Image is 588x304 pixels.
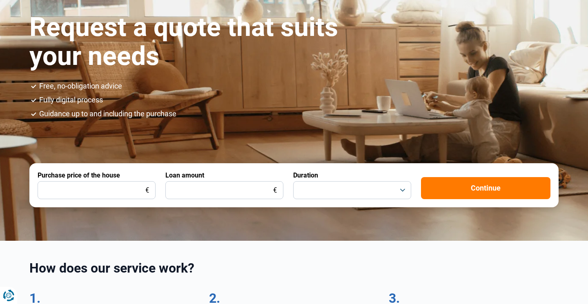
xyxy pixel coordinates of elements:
[39,95,103,104] font: Fully digital process
[293,171,318,179] font: Duration
[29,12,338,71] font: Request a quote that suits your needs
[471,184,501,192] font: Continue
[165,171,204,179] font: Loan amount
[145,186,149,194] font: €
[39,109,176,118] font: Guidance up to and including the purchase
[421,177,550,199] button: Continue
[38,171,120,179] font: Purchase price of the house
[273,186,277,194] font: €
[39,82,122,90] font: Free, no-obligation advice
[29,260,194,276] font: How does our service work?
